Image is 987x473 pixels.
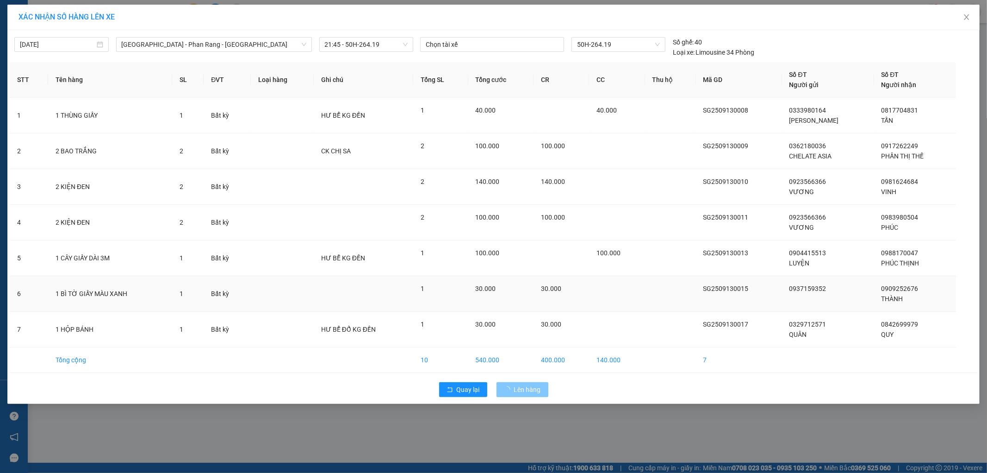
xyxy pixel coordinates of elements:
[504,386,514,393] span: loading
[48,205,172,240] td: 2 KIỆN ĐEN
[476,321,496,328] span: 30.000
[881,331,894,338] span: QUY
[10,276,48,312] td: 6
[881,224,899,231] span: PHÚC
[180,326,183,333] span: 1
[421,321,424,328] span: 1
[541,321,561,328] span: 30.000
[421,142,424,150] span: 2
[10,312,48,347] td: 7
[48,98,172,133] td: 1 THÙNG GIẤY
[172,62,204,98] th: SL
[421,214,424,221] span: 2
[19,13,115,21] span: XÁC NHẬN SỐ HÀNG LÊN XE
[789,249,826,257] span: 0904415513
[541,178,565,185] span: 140.000
[321,112,365,119] span: HƯ BỂ KG ĐỀN
[476,107,496,114] span: 40.000
[48,276,172,312] td: 1 BÌ TỜ GIẤY MÀU XANH
[577,38,659,51] span: 50H-264.19
[696,347,782,373] td: 7
[703,178,749,185] span: SG2509130010
[881,117,894,124] span: TẤN
[204,276,251,312] td: Bất kỳ
[789,214,826,221] span: 0923566366
[20,39,95,50] input: 13/09/2025
[789,117,839,124] span: [PERSON_NAME]
[48,169,172,205] td: 2 KIỆN ĐEN
[514,385,541,395] span: Lên hàng
[703,214,749,221] span: SG2509130011
[476,214,500,221] span: 100.000
[10,62,48,98] th: STT
[48,312,172,347] td: 1 HỘP BÁNH
[413,347,468,373] td: 10
[881,214,919,221] span: 0983980504
[596,107,617,114] span: 40.000
[180,254,183,262] span: 1
[789,81,819,88] span: Người gửi
[314,62,413,98] th: Ghi chú
[421,107,424,114] span: 1
[534,62,589,98] th: CR
[881,142,919,150] span: 0917262249
[881,107,919,114] span: 0817704831
[789,71,807,78] span: Số ĐT
[457,385,480,395] span: Quay lại
[48,240,172,276] td: 1 CÂY GIẤY DÀI 3M
[541,285,561,292] span: 30.000
[10,240,48,276] td: 5
[541,214,565,221] span: 100.000
[789,321,826,328] span: 0329712571
[703,107,749,114] span: SG2509130008
[696,62,782,98] th: Mã GD
[476,178,500,185] span: 140.000
[204,240,251,276] td: Bất kỳ
[48,347,172,373] td: Tổng cộng
[881,249,919,257] span: 0988170047
[204,98,251,133] td: Bất kỳ
[673,37,694,47] span: Số ghế:
[321,254,365,262] span: HƯ BỂ KG ĐỀN
[10,205,48,240] td: 4
[789,259,810,267] span: LUYỆN
[673,47,695,57] span: Loại xe:
[204,169,251,205] td: Bất kỳ
[10,169,48,205] td: 3
[180,219,183,226] span: 2
[789,142,826,150] span: 0362180036
[881,178,919,185] span: 0981624684
[180,290,183,297] span: 1
[468,347,534,373] td: 540.000
[447,386,453,394] span: rollback
[476,142,500,150] span: 100.000
[251,62,314,98] th: Loại hàng
[421,285,424,292] span: 1
[204,312,251,347] td: Bất kỳ
[596,249,621,257] span: 100.000
[325,38,408,51] span: 21:45 - 50H-264.19
[439,382,487,397] button: rollbackQuay lại
[881,188,897,196] span: VINH
[122,38,306,51] span: Sài Gòn - Phan Rang - Ninh Sơn
[954,5,980,31] button: Close
[589,347,645,373] td: 140.000
[789,224,814,231] span: VƯƠNG
[703,285,749,292] span: SG2509130015
[789,285,826,292] span: 0937159352
[589,62,645,98] th: CC
[881,81,917,88] span: Người nhận
[881,152,924,160] span: PHẦN THỊ THẾ
[321,326,376,333] span: HƯ BỂ ĐỔ KG ĐỀN
[468,62,534,98] th: Tổng cước
[413,62,468,98] th: Tổng SL
[881,285,919,292] span: 0909252676
[963,13,970,21] span: close
[789,152,832,160] span: CHELATE ASIA
[180,147,183,155] span: 2
[645,62,696,98] th: Thu hộ
[180,112,183,119] span: 1
[497,382,548,397] button: Lên hàng
[703,142,749,150] span: SG2509130009
[204,62,251,98] th: ĐVT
